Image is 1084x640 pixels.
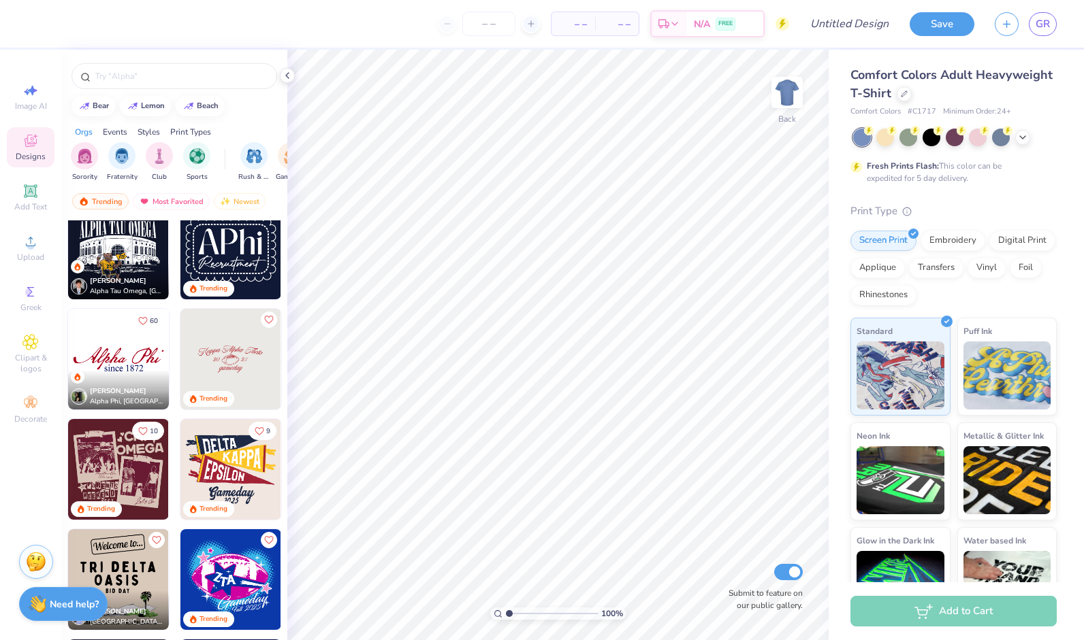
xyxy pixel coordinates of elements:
[989,231,1055,251] div: Digital Print
[857,551,944,619] img: Glow in the Dark Ink
[94,69,268,83] input: Try "Alpha"
[1029,12,1057,36] a: GR
[214,193,266,209] div: Newest
[276,142,307,182] div: filter for Game Day
[71,142,98,182] button: filter button
[857,324,893,338] span: Standard
[71,142,98,182] div: filter for Sorority
[189,148,205,164] img: Sports Image
[238,172,270,182] span: Rush & Bid
[276,142,307,182] button: filter button
[15,101,47,112] span: Image AI
[170,126,211,138] div: Print Types
[107,172,138,182] span: Fraternity
[146,142,173,182] button: filter button
[921,231,985,251] div: Embroidery
[75,126,93,138] div: Orgs
[17,252,44,263] span: Upload
[138,126,160,138] div: Styles
[107,142,138,182] button: filter button
[197,102,219,110] div: beach
[867,160,1034,184] div: This color can be expedited for 5 day delivery.
[850,285,916,305] div: Rhinestones
[220,197,231,206] img: Newest.gif
[183,142,210,182] div: filter for Sports
[238,142,270,182] button: filter button
[14,414,47,424] span: Decorate
[284,148,300,164] img: Game Day Image
[107,142,138,182] div: filter for Fraternity
[963,341,1051,409] img: Puff Ink
[146,142,173,182] div: filter for Club
[850,67,1053,101] span: Comfort Colors Adult Heavyweight T-Shirt
[141,102,165,110] div: lemon
[127,102,138,110] img: trend_line.gif
[139,197,150,206] img: most_fav.gif
[72,172,97,182] span: Sorority
[1010,258,1042,278] div: Foil
[910,12,974,36] button: Save
[601,607,623,620] span: 100 %
[103,126,127,138] div: Events
[16,151,46,162] span: Designs
[778,113,796,125] div: Back
[133,193,210,209] div: Most Favorited
[857,533,934,548] span: Glow in the Dark Ink
[238,142,270,182] div: filter for Rush & Bid
[850,231,916,251] div: Screen Print
[968,258,1006,278] div: Vinyl
[276,172,307,182] span: Game Day
[963,446,1051,514] img: Metallic & Glitter Ink
[152,172,167,182] span: Club
[963,551,1051,619] img: Water based Ink
[943,106,1011,118] span: Minimum Order: 24 +
[560,17,587,31] span: – –
[72,193,129,209] div: Trending
[183,102,194,110] img: trend_line.gif
[721,587,803,611] label: Submit to feature on our public gallery.
[857,446,944,514] img: Neon Ink
[77,148,93,164] img: Sorority Image
[462,12,515,36] input: – –
[79,102,90,110] img: trend_line.gif
[718,19,733,29] span: FREE
[909,258,963,278] div: Transfers
[114,148,129,164] img: Fraternity Image
[71,96,115,116] button: bear
[183,142,210,182] button: filter button
[603,17,631,31] span: – –
[50,598,99,611] strong: Need help?
[1036,16,1050,32] span: GR
[799,10,899,37] input: Untitled Design
[857,428,890,443] span: Neon Ink
[850,203,1057,219] div: Print Type
[246,148,262,164] img: Rush & Bid Image
[187,172,208,182] span: Sports
[963,533,1026,548] span: Water based Ink
[20,302,42,313] span: Greek
[120,96,171,116] button: lemon
[7,352,54,374] span: Clipart & logos
[850,258,905,278] div: Applique
[14,201,47,212] span: Add Text
[152,148,167,164] img: Club Image
[908,106,936,118] span: # C1717
[176,96,225,116] button: beach
[93,102,109,110] div: bear
[850,106,901,118] span: Comfort Colors
[694,17,710,31] span: N/A
[774,79,801,106] img: Back
[867,161,939,171] strong: Fresh Prints Flash:
[963,428,1044,443] span: Metallic & Glitter Ink
[78,197,89,206] img: trending.gif
[963,324,992,338] span: Puff Ink
[857,341,944,409] img: Standard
